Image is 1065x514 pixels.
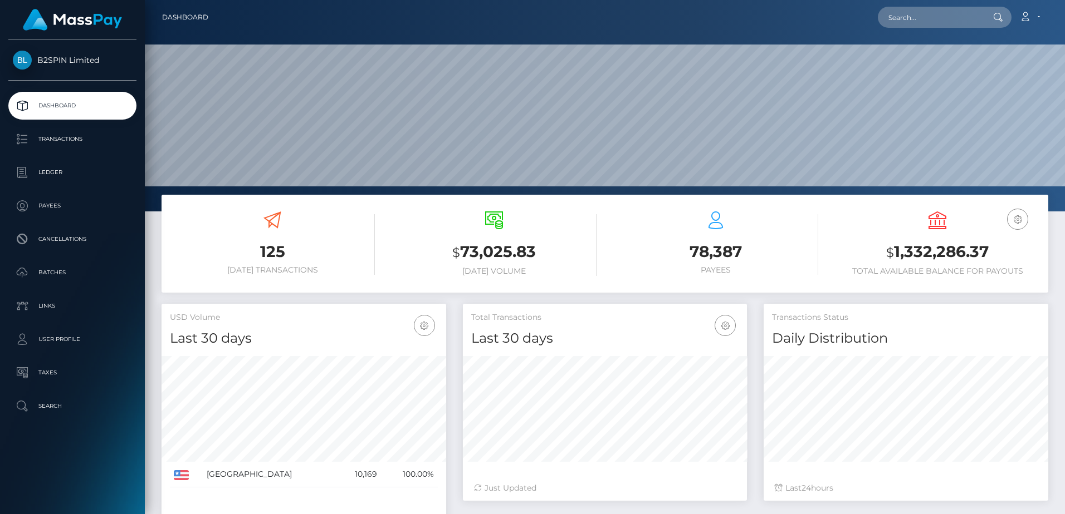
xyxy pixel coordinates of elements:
[170,329,438,348] h4: Last 30 days
[13,197,132,214] p: Payees
[613,241,818,263] h3: 78,387
[13,298,132,314] p: Links
[772,329,1040,348] h4: Daily Distribution
[8,359,136,387] a: Taxes
[835,241,1040,264] h3: 1,332,286.37
[381,462,437,487] td: 100.00%
[13,131,132,147] p: Transactions
[474,482,736,494] div: Just Updated
[392,241,597,264] h3: 73,025.83
[23,9,122,31] img: MassPay Logo
[13,51,32,70] img: B2SPIN Limited
[170,241,375,263] h3: 125
[775,482,1037,494] div: Last hours
[613,265,818,275] h6: Payees
[338,462,381,487] td: 10,169
[13,364,132,381] p: Taxes
[392,266,597,276] h6: [DATE] Volume
[170,312,438,323] h5: USD Volume
[13,398,132,414] p: Search
[8,192,136,220] a: Payees
[802,483,811,493] span: 24
[8,292,136,320] a: Links
[8,225,136,253] a: Cancellations
[174,470,189,480] img: US.png
[471,329,739,348] h4: Last 30 days
[203,462,338,487] td: [GEOGRAPHIC_DATA]
[8,55,136,65] span: B2SPIN Limited
[452,245,460,260] small: $
[13,331,132,348] p: User Profile
[471,312,739,323] h5: Total Transactions
[8,325,136,353] a: User Profile
[13,231,132,248] p: Cancellations
[8,259,136,286] a: Batches
[886,245,894,260] small: $
[835,266,1040,276] h6: Total Available Balance for Payouts
[170,265,375,275] h6: [DATE] Transactions
[13,164,132,181] p: Ledger
[162,6,208,29] a: Dashboard
[772,312,1040,323] h5: Transactions Status
[8,92,136,120] a: Dashboard
[8,125,136,153] a: Transactions
[878,7,983,28] input: Search...
[13,97,132,114] p: Dashboard
[8,159,136,186] a: Ledger
[8,392,136,420] a: Search
[13,264,132,281] p: Batches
